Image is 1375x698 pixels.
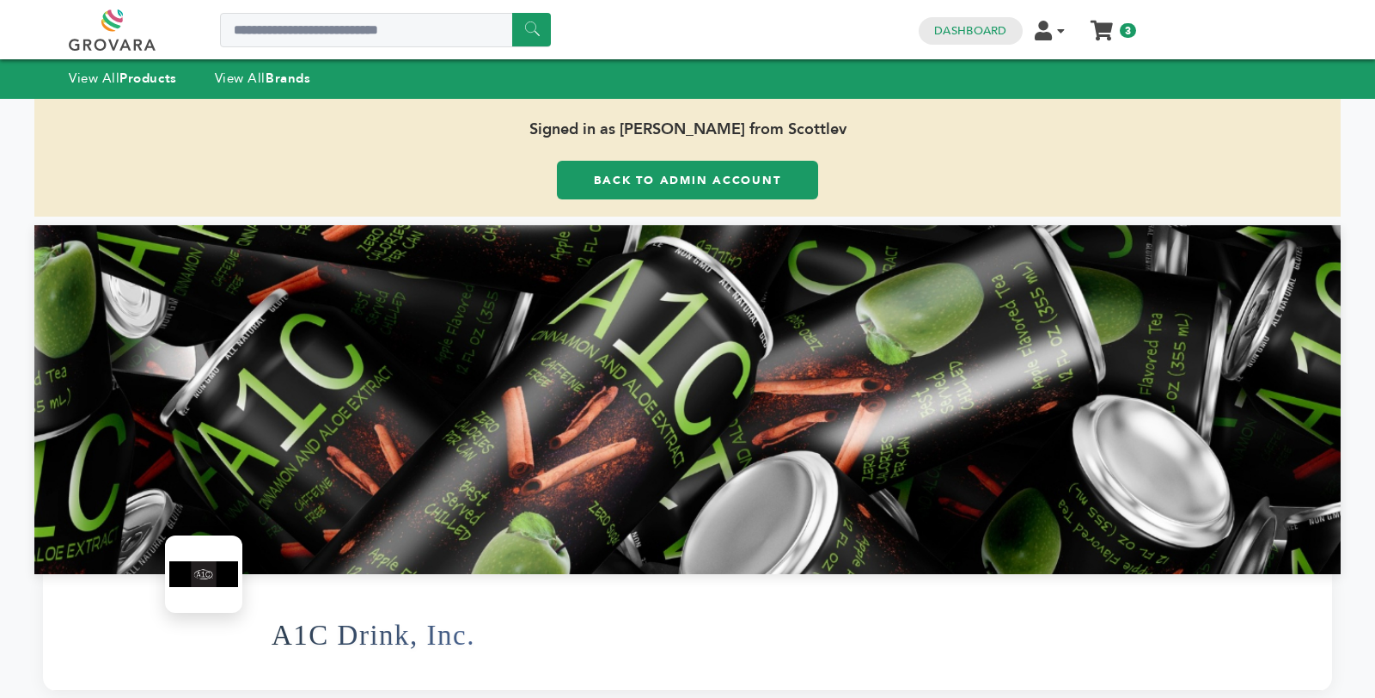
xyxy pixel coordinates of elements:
img: A1C Drink, Inc. Logo [169,540,238,609]
a: Dashboard [934,23,1006,39]
span: 3 [1120,23,1136,38]
a: View AllProducts [69,70,177,87]
a: Back to Admin Account [557,161,818,199]
strong: Products [119,70,176,87]
strong: Brands [266,70,310,87]
span: Signed in as [PERSON_NAME] from Scottlev [34,99,1341,161]
input: Search a product or brand... [220,13,551,47]
h1: A1C Drink, Inc. [272,593,475,677]
a: View AllBrands [215,70,311,87]
a: My Cart [1092,15,1112,34]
